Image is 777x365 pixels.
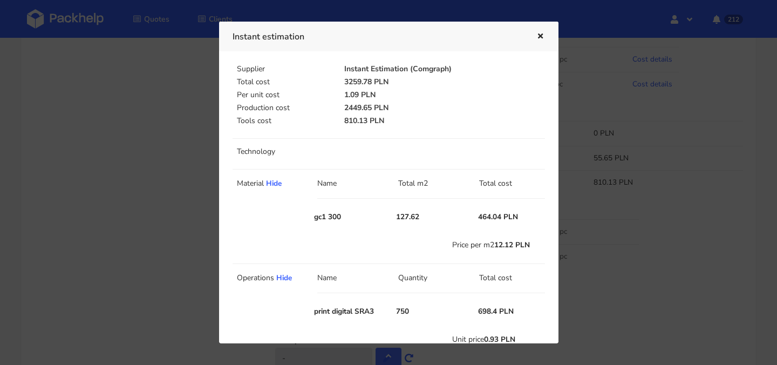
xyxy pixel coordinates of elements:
[478,306,545,317] div: 698.4 PLN
[237,104,332,112] p: Production cost
[344,91,544,99] p: 1.09 PLN
[237,65,332,73] p: Supplier
[314,306,381,317] div: print digital SRA3
[314,212,381,222] div: gc1 300
[317,178,337,188] span: Name
[344,65,544,73] p: Instant Estimation (Comgraph)
[452,240,494,250] span: Price per m2
[478,212,545,222] div: 464.04 PLN
[344,104,544,112] p: 2449.65 PLN
[445,240,553,251] div: 12.12 PLN
[445,334,553,345] div: 0.93 PLN
[398,178,428,188] span: Total m2
[396,212,463,222] div: 127.62
[344,117,544,125] p: 810.13 PLN
[344,78,544,86] p: 3259.78 PLN
[452,334,484,344] span: Unit price
[237,91,332,99] p: Per unit cost
[276,273,292,283] a: Hide
[237,147,547,156] p: Technology
[237,117,332,125] p: Tools cost
[233,29,520,44] h3: Instant estimation
[398,273,427,283] span: Quantity
[237,178,264,188] span: Material
[317,273,337,283] span: Name
[396,306,463,317] div: 750
[237,78,332,86] p: Total cost
[479,273,512,283] span: Total cost
[266,178,282,188] a: Hide
[479,178,512,188] span: Total cost
[237,273,274,283] span: Operations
